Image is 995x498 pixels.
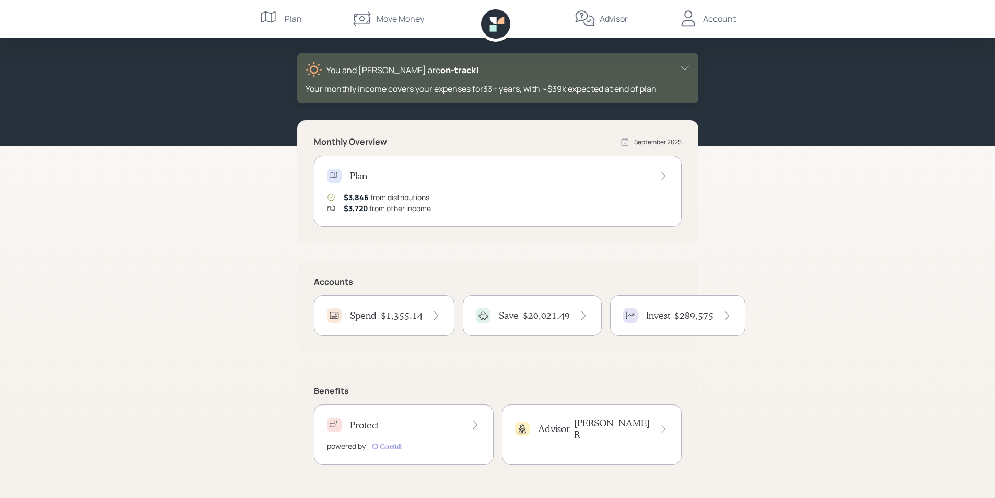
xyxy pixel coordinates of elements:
h4: Protect [350,420,379,431]
div: You and [PERSON_NAME] are [326,64,479,76]
h4: Plan [350,170,367,182]
h4: Invest [646,310,670,321]
div: Move Money [377,13,424,25]
h4: $20,021.49 [523,310,570,321]
span: on‑track! [440,64,479,76]
img: sunny-XHVQM73Q.digested.png [306,62,322,78]
div: from distributions [344,192,429,203]
img: carefull-M2HCGCDH.digested.png [370,441,403,451]
div: from other income [344,203,431,214]
h4: Spend [350,310,377,321]
div: September 2025 [634,137,682,147]
div: Account [703,13,736,25]
div: Advisor [600,13,628,25]
h4: [PERSON_NAME] R [574,418,651,440]
h4: $1,355.14 [381,310,423,321]
h5: Accounts [314,277,682,287]
h5: Benefits [314,386,682,396]
div: Your monthly income covers your expenses for 33 + years , with ~$39k expected at end of plan [306,83,690,95]
h4: $289,575 [674,310,713,321]
h4: Advisor [538,423,570,435]
h5: Monthly Overview [314,137,387,147]
div: powered by [327,441,366,451]
span: $3,846 [344,192,369,202]
span: $3,720 [344,203,368,213]
div: Plan [285,13,302,25]
h4: Save [499,310,519,321]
